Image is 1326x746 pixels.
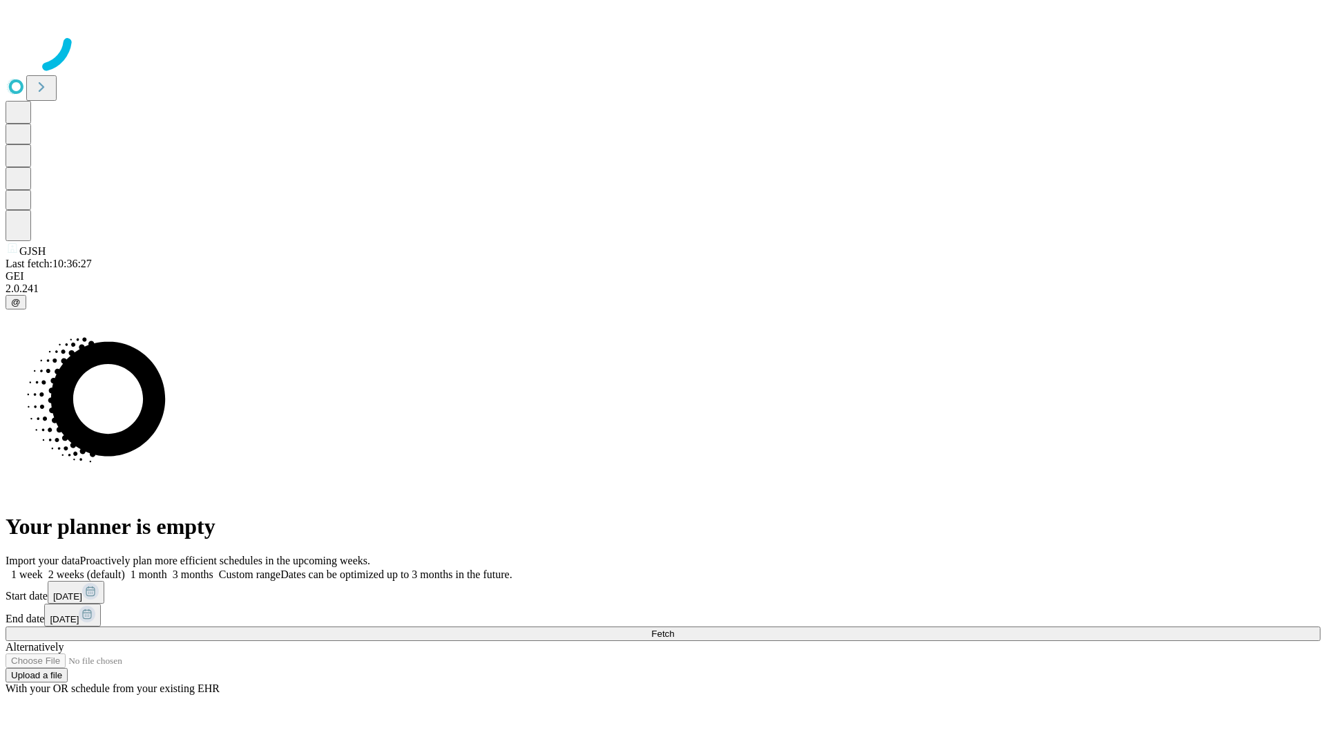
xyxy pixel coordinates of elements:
[11,568,43,580] span: 1 week
[6,283,1320,295] div: 2.0.241
[6,641,64,653] span: Alternatively
[6,682,220,694] span: With your OR schedule from your existing EHR
[6,668,68,682] button: Upload a file
[44,604,101,627] button: [DATE]
[280,568,512,580] span: Dates can be optimized up to 3 months in the future.
[173,568,213,580] span: 3 months
[6,258,92,269] span: Last fetch: 10:36:27
[6,555,80,566] span: Import your data
[131,568,167,580] span: 1 month
[6,627,1320,641] button: Fetch
[11,297,21,307] span: @
[651,629,674,639] span: Fetch
[48,581,104,604] button: [DATE]
[6,514,1320,539] h1: Your planner is empty
[6,270,1320,283] div: GEI
[48,568,125,580] span: 2 weeks (default)
[6,581,1320,604] div: Start date
[219,568,280,580] span: Custom range
[19,245,46,257] span: GJSH
[80,555,370,566] span: Proactively plan more efficient schedules in the upcoming weeks.
[50,614,79,624] span: [DATE]
[53,591,82,602] span: [DATE]
[6,295,26,309] button: @
[6,604,1320,627] div: End date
